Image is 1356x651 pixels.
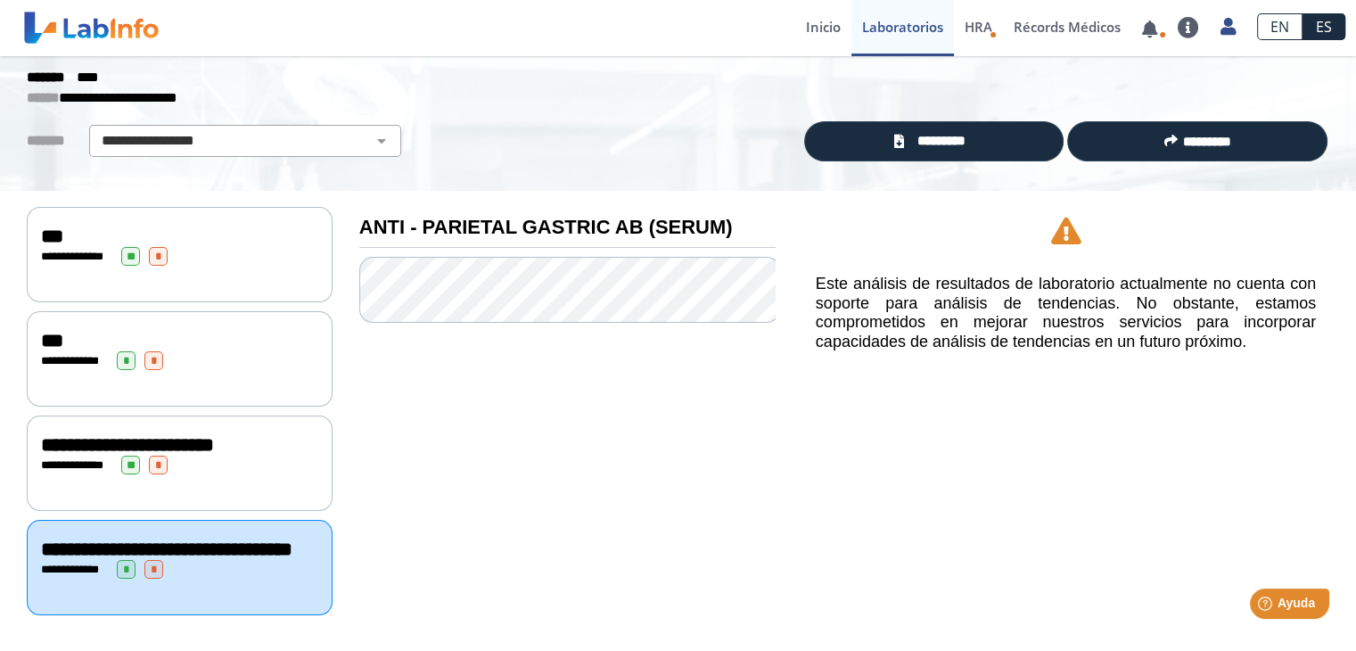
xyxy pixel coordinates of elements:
a: EN [1257,13,1303,40]
iframe: Help widget launcher [1197,581,1336,631]
h5: Este análisis de resultados de laboratorio actualmente no cuenta con soporte para análisis de ten... [816,275,1316,351]
a: ES [1303,13,1345,40]
span: HRA [965,18,992,36]
b: ANTI - PARIETAL GASTRIC AB (SERUM) [359,216,733,238]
